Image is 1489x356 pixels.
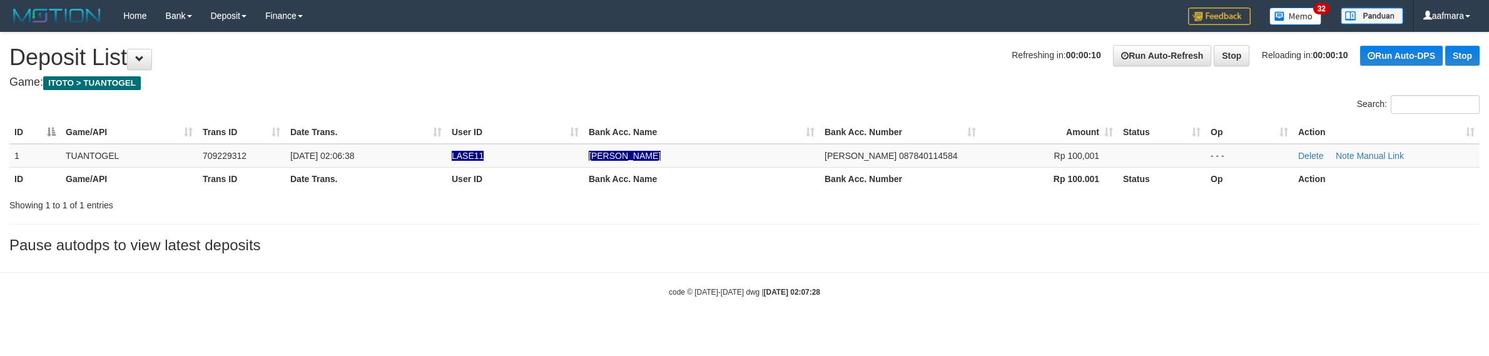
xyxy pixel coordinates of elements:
[61,144,198,168] td: TUANTOGEL
[285,167,447,190] th: Date Trans.
[1066,50,1101,60] strong: 00:00:10
[1113,45,1211,66] a: Run Auto-Refresh
[1336,151,1354,161] a: Note
[1293,167,1480,190] th: Action
[1012,50,1100,60] span: Refreshing in:
[9,194,611,211] div: Showing 1 to 1 of 1 entries
[1391,95,1480,114] input: Search:
[820,121,981,144] th: Bank Acc. Number: activate to sort column ascending
[9,144,61,168] td: 1
[9,167,61,190] th: ID
[1269,8,1322,25] img: Button%20Memo.svg
[1262,50,1348,60] span: Reloading in:
[1445,46,1480,66] a: Stop
[61,167,198,190] th: Game/API
[61,121,198,144] th: Game/API: activate to sort column ascending
[1118,121,1206,144] th: Status: activate to sort column ascending
[1206,144,1293,168] td: - - -
[1360,46,1443,66] a: Run Auto-DPS
[669,288,820,297] small: code © [DATE]-[DATE] dwg |
[198,121,285,144] th: Trans ID: activate to sort column ascending
[9,237,1480,253] h3: Pause autodps to view latest deposits
[285,121,447,144] th: Date Trans.: activate to sort column ascending
[43,76,141,90] span: ITOTO > TUANTOGEL
[447,121,584,144] th: User ID: activate to sort column ascending
[1293,121,1480,144] th: Action: activate to sort column ascending
[1206,167,1293,190] th: Op
[447,167,584,190] th: User ID
[1206,121,1293,144] th: Op: activate to sort column ascending
[1298,151,1323,161] a: Delete
[9,121,61,144] th: ID: activate to sort column descending
[584,167,820,190] th: Bank Acc. Name
[9,45,1480,70] h1: Deposit List
[981,121,1118,144] th: Amount: activate to sort column ascending
[9,76,1480,89] h4: Game:
[1356,151,1404,161] a: Manual Link
[1313,50,1348,60] strong: 00:00:10
[1313,3,1330,14] span: 32
[981,167,1118,190] th: Rp 100.001
[584,121,820,144] th: Bank Acc. Name: activate to sort column ascending
[290,151,354,161] span: [DATE] 02:06:38
[589,151,661,161] a: [PERSON_NAME]
[1054,151,1099,161] span: Rp 100,001
[764,288,820,297] strong: [DATE] 02:07:28
[1118,167,1206,190] th: Status
[820,167,981,190] th: Bank Acc. Number
[1214,45,1249,66] a: Stop
[9,6,104,25] img: MOTION_logo.png
[203,151,246,161] span: 709229312
[899,151,957,161] span: Copy 087840114584 to clipboard
[452,151,484,161] span: Nama rekening ada tanda titik/strip, harap diedit
[198,167,285,190] th: Trans ID
[825,151,897,161] span: [PERSON_NAME]
[1188,8,1251,25] img: Feedback.jpg
[1341,8,1403,24] img: panduan.png
[1357,95,1480,114] label: Search:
